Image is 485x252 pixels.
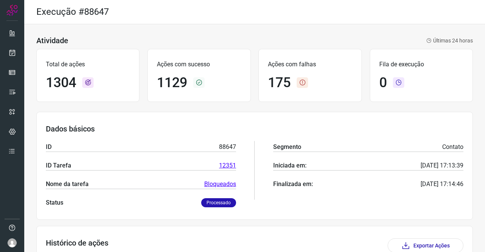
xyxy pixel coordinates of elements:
[36,36,68,45] h3: Atividade
[8,238,17,247] img: avatar-user-boy.jpg
[379,60,463,69] p: Fila de execução
[46,142,52,152] p: ID
[46,60,130,69] p: Total de ações
[421,161,463,170] p: [DATE] 17:13:39
[46,124,463,133] h3: Dados básicos
[46,180,89,189] p: Nome da tarefa
[442,142,463,152] p: Contato
[426,37,473,45] p: Últimas 24 horas
[204,180,236,189] a: Bloqueados
[36,6,109,17] h2: Execução #88647
[273,161,307,170] p: Iniciada em:
[46,198,63,207] p: Status
[379,75,387,91] h1: 0
[46,161,71,170] p: ID Tarefa
[268,75,291,91] h1: 175
[421,180,463,189] p: [DATE] 17:14:46
[157,60,241,69] p: Ações com sucesso
[273,142,301,152] p: Segmento
[6,5,18,16] img: Logo
[219,161,236,170] a: 12351
[268,60,352,69] p: Ações com falhas
[46,75,76,91] h1: 1304
[157,75,187,91] h1: 1129
[273,180,313,189] p: Finalizada em:
[201,198,236,207] p: Processado
[219,142,236,152] p: 88647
